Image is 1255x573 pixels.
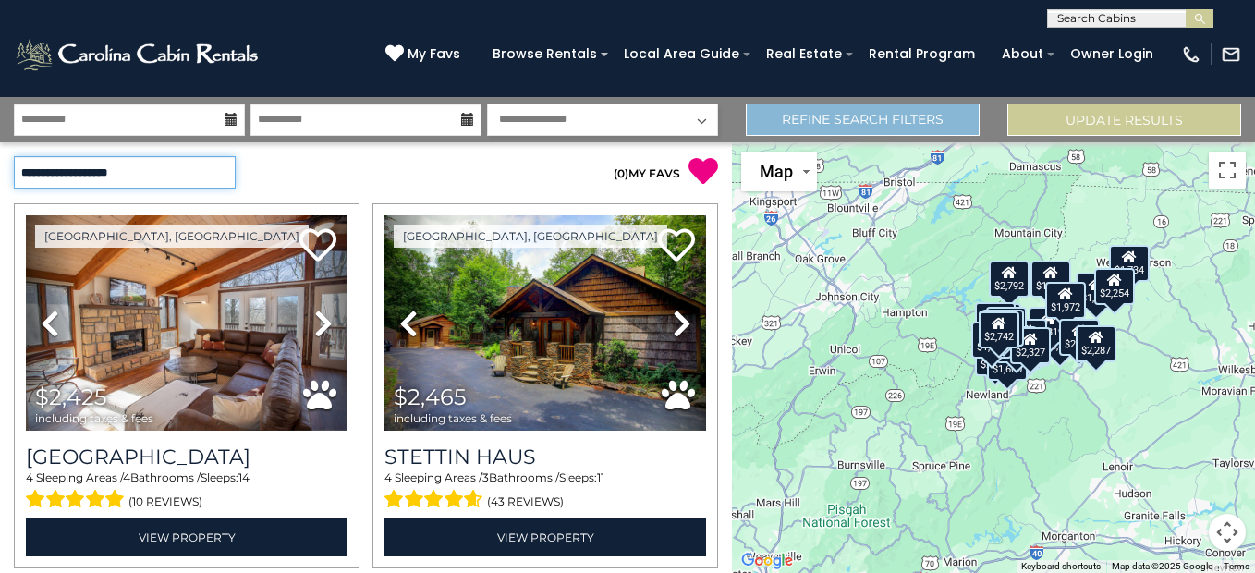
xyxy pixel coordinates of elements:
div: $1,734 [1109,245,1150,282]
span: 4 [26,470,33,484]
img: Google [737,549,798,573]
div: $2,327 [1010,327,1051,364]
a: Local Area Guide [615,40,749,68]
div: $2,287 [1076,325,1116,362]
span: including taxes & fees [394,412,512,424]
div: $2,742 [979,311,1019,348]
a: Real Estate [757,40,851,68]
a: Open this area in Google Maps (opens a new window) [737,549,798,573]
span: $2,465 [394,384,467,410]
button: Change map style [741,152,817,191]
button: Map camera controls [1209,514,1246,551]
span: including taxes & fees [35,412,153,424]
a: Terms (opens in new tab) [1224,561,1249,571]
div: $1,713 [986,307,1027,344]
span: 11 [597,470,604,484]
span: 3 [482,470,489,484]
div: $3,319 [1029,307,1069,344]
span: Map data ©2025 Google [1112,561,1212,571]
span: $2,425 [35,384,107,410]
a: View Property [384,518,706,556]
div: $1,951 [971,322,1012,359]
span: 4 [384,470,392,484]
span: 0 [617,166,625,180]
img: White-1-2.png [14,36,263,73]
div: $1,852 [1030,261,1071,298]
a: Add to favorites [299,226,336,266]
div: $2,254 [1094,268,1135,305]
div: $1,972 [1045,282,1086,319]
span: ( ) [614,166,628,180]
a: (0)MY FAVS [614,166,680,180]
div: $1,680 [1006,319,1047,356]
div: $1,660 [987,344,1028,381]
span: (43 reviews) [487,490,564,514]
img: thumbnail_163275356.jpeg [26,215,347,431]
a: [GEOGRAPHIC_DATA] [26,445,347,469]
button: Update Results [1007,104,1241,136]
h3: Blue Eagle Lodge [26,445,347,469]
a: My Favs [385,44,465,65]
span: 4 [123,470,130,484]
div: $2,269 [975,302,1016,339]
div: $2,792 [989,261,1030,298]
span: (10 reviews) [128,490,202,514]
button: Keyboard shortcuts [1021,560,1101,573]
a: Refine Search Filters [746,104,980,136]
span: Map [760,162,793,181]
div: $2,138 [1059,319,1100,356]
div: Sleeping Areas / Bathrooms / Sleeps: [26,469,347,514]
a: View Property [26,518,347,556]
button: Toggle fullscreen view [1209,152,1246,189]
a: Rental Program [859,40,984,68]
img: mail-regular-white.png [1221,44,1241,65]
img: phone-regular-white.png [1181,44,1201,65]
span: My Favs [408,44,460,64]
span: 14 [238,470,250,484]
a: Owner Login [1061,40,1163,68]
img: thumbnail_163263081.jpeg [384,215,706,431]
a: Browse Rentals [483,40,606,68]
a: [GEOGRAPHIC_DATA], [GEOGRAPHIC_DATA] [394,225,667,248]
a: About [993,40,1053,68]
div: Sleeping Areas / Bathrooms / Sleeps: [384,469,706,514]
div: $2,465 [983,310,1024,347]
a: [GEOGRAPHIC_DATA], [GEOGRAPHIC_DATA] [35,225,309,248]
a: Stettin Haus [384,445,706,469]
